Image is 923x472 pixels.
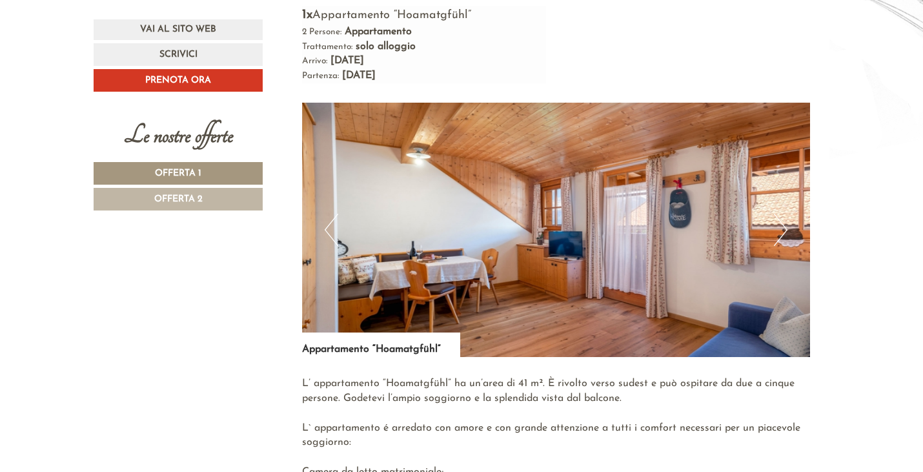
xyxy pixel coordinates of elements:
[356,41,416,52] b: solo alloggio
[774,214,787,246] button: Next
[302,43,352,51] small: Trattamento:
[330,56,364,66] b: [DATE]
[155,169,201,178] span: Offerta 1
[302,72,339,80] small: Partenza:
[94,114,263,156] div: Le nostre offerte
[345,26,412,37] b: Appartamento
[302,103,811,357] img: image
[154,194,203,204] span: Offerta 2
[94,19,263,40] a: Vai al sito web
[342,70,376,81] b: [DATE]
[302,28,341,36] small: 2 Persone:
[94,43,263,66] a: Scrivici
[302,6,547,25] div: Appartamento “Hoamatgfühl”
[302,8,312,21] b: 1x
[325,214,338,246] button: Previous
[302,333,460,357] div: Appartamento “Hoamatgfühl”
[302,57,327,65] small: Arrivo:
[94,69,263,92] a: Prenota ora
